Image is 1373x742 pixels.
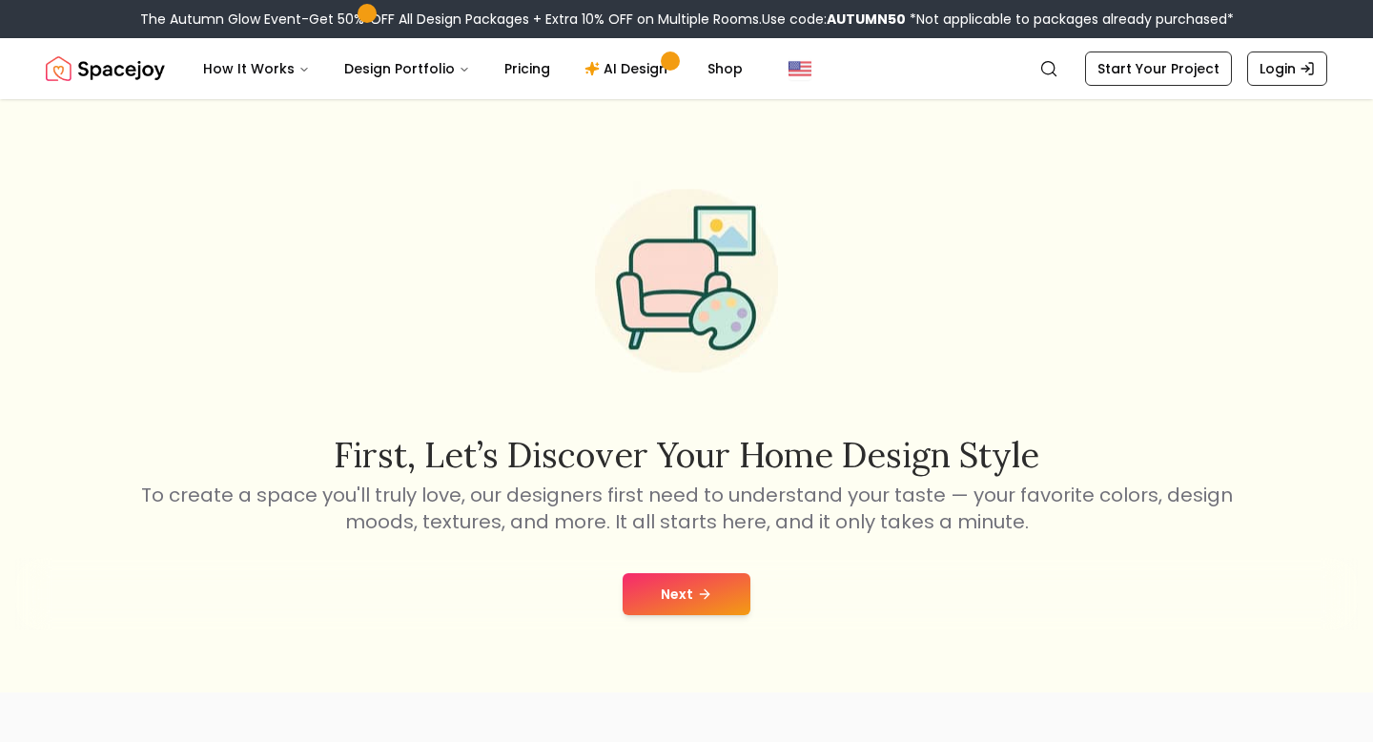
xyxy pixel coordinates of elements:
p: To create a space you'll truly love, our designers first need to understand your taste — your fav... [137,482,1236,535]
a: Shop [692,50,758,88]
span: *Not applicable to packages already purchased* [906,10,1234,29]
img: United States [789,57,811,80]
img: Start Style Quiz Illustration [564,159,809,403]
button: Design Portfolio [329,50,485,88]
nav: Main [188,50,758,88]
b: AUTUMN50 [827,10,906,29]
a: AI Design [569,50,688,88]
h2: First, let’s discover your home design style [137,436,1236,474]
nav: Global [46,38,1327,99]
a: Login [1247,52,1327,86]
a: Spacejoy [46,50,165,88]
img: Spacejoy Logo [46,50,165,88]
span: Use code: [762,10,906,29]
a: Start Your Project [1085,52,1232,86]
button: Next [623,573,750,615]
div: The Autumn Glow Event-Get 50% OFF All Design Packages + Extra 10% OFF on Multiple Rooms. [140,10,1234,29]
a: Pricing [489,50,565,88]
button: How It Works [188,50,325,88]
